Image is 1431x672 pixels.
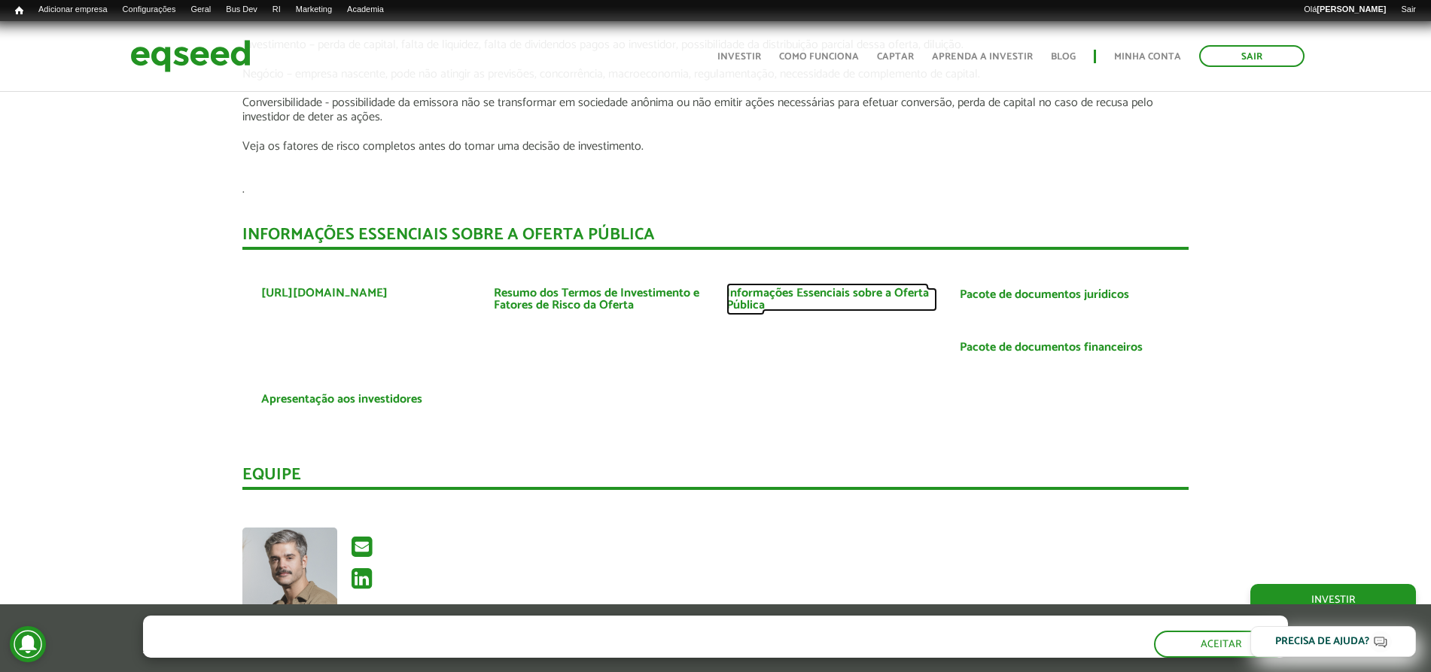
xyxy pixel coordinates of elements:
[261,394,422,406] a: Apresentação aos investidores
[717,52,761,62] a: Investir
[1114,52,1181,62] a: Minha conta
[15,5,23,16] span: Início
[31,4,115,16] a: Adicionar empresa
[342,644,516,657] a: política de privacidade e de cookies
[242,227,1189,250] div: INFORMAÇÕES ESSENCIAIS SOBRE A OFERTA PÚBLICA
[1296,4,1393,16] a: Olá[PERSON_NAME]
[288,4,339,16] a: Marketing
[1393,4,1423,16] a: Sair
[960,342,1143,354] a: Pacote de documentos financeiros
[8,4,31,18] a: Início
[183,4,218,16] a: Geral
[143,643,688,657] p: Ao clicar em "aceitar", você aceita nossa .
[130,36,251,76] img: EqSeed
[726,287,936,312] a: Informações Essenciais sobre a Oferta Pública
[1051,52,1076,62] a: Blog
[779,52,859,62] a: Como funciona
[242,182,1189,196] p: .
[265,4,288,16] a: RI
[242,467,1189,490] div: Equipe
[242,528,337,622] a: Ver perfil do usuário.
[960,289,1129,301] a: Pacote de documentos jurídicos
[1199,45,1305,67] a: Sair
[143,616,688,639] h5: O site da EqSeed utiliza cookies para melhorar sua navegação.
[877,52,914,62] a: Captar
[115,4,184,16] a: Configurações
[242,96,1189,124] p: Conversibilidade - possibilidade da emissora não se transformar em sociedade anônima ou não emiti...
[932,52,1033,62] a: Aprenda a investir
[261,287,388,300] a: [URL][DOMAIN_NAME]
[494,287,704,312] a: Resumo dos Termos de Investimento e Fatores de Risco da Oferta
[339,4,391,16] a: Academia
[1250,584,1416,616] a: Investir
[218,4,265,16] a: Bus Dev
[242,139,1189,154] p: Veja os fatores de risco completos antes do tomar uma decisão de investimento.
[1317,5,1386,14] strong: [PERSON_NAME]
[1154,631,1288,658] button: Aceitar
[242,528,337,622] img: Foto de Gentil Nascimento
